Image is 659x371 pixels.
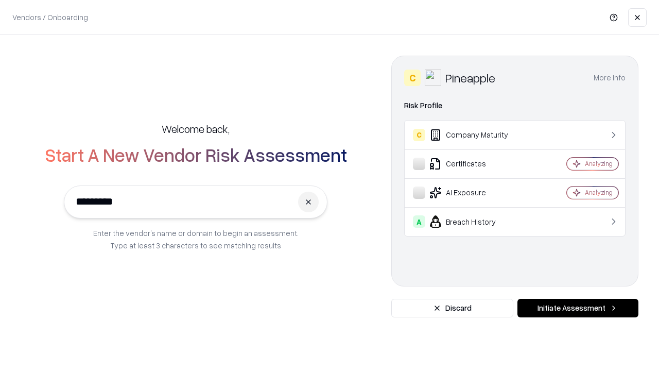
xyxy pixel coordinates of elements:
[404,99,626,112] div: Risk Profile
[162,122,230,136] h5: Welcome back,
[413,158,536,170] div: Certificates
[404,70,421,86] div: C
[93,227,299,251] p: Enter the vendor’s name or domain to begin an assessment. Type at least 3 characters to see match...
[594,69,626,87] button: More info
[425,70,441,86] img: Pineapple
[445,70,495,86] div: Pineapple
[12,12,88,23] p: Vendors / Onboarding
[391,299,513,317] button: Discard
[45,144,347,165] h2: Start A New Vendor Risk Assessment
[413,187,536,199] div: AI Exposure
[413,129,536,141] div: Company Maturity
[413,215,425,228] div: A
[585,159,613,168] div: Analyzing
[517,299,638,317] button: Initiate Assessment
[585,188,613,197] div: Analyzing
[413,215,536,228] div: Breach History
[413,129,425,141] div: C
